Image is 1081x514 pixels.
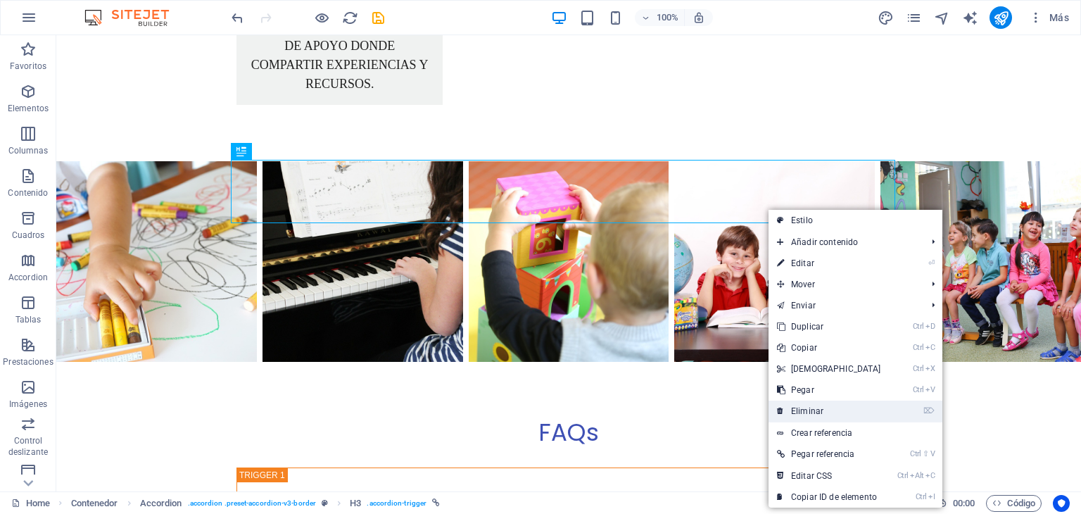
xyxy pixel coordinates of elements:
[1029,11,1069,25] span: Más
[369,9,386,26] button: save
[769,316,890,337] a: CtrlDDuplicar
[923,406,935,415] i: ⌦
[769,232,921,253] span: Añadir contenido
[769,358,890,380] a: CtrlX[DEMOGRAPHIC_DATA]
[769,295,921,316] a: Enviar
[910,449,921,458] i: Ctrl
[370,10,386,26] i: Guardar (Ctrl+S)
[925,471,935,480] i: C
[897,471,909,480] i: Ctrl
[8,272,48,283] p: Accordion
[769,422,942,444] a: Crear referencia
[9,399,47,410] p: Imágenes
[635,9,685,26] button: 100%
[769,337,890,358] a: CtrlCCopiar
[769,253,890,274] a: ⏎Editar
[993,10,1009,26] i: Publicar
[878,10,894,26] i: Diseño (Ctrl+Alt+Y)
[3,356,53,368] p: Prestaciones
[1023,6,1075,29] button: Más
[769,210,942,231] a: Estilo
[10,61,46,72] p: Favoritos
[925,385,935,394] i: V
[322,499,328,507] i: Este elemento es un preajuste personalizable
[350,495,361,512] span: Haz clic para seleccionar y doble clic para editar
[963,498,965,508] span: :
[342,10,358,26] i: Volver a cargar página
[925,364,935,373] i: X
[905,9,922,26] button: pages
[12,230,45,241] p: Cuadros
[916,492,927,501] i: Ctrl
[1053,495,1070,512] button: Usercentrics
[961,9,978,26] button: text_generator
[693,11,705,24] i: Al redimensionar, ajustar el nivel de zoom automáticamente para ajustarse al dispositivo elegido.
[81,9,187,26] img: Editor Logo
[432,499,440,507] i: Este elemento está vinculado
[913,322,924,331] i: Ctrl
[877,9,894,26] button: design
[928,258,935,268] i: ⏎
[933,9,950,26] button: navigator
[769,465,890,487] a: CtrlAltCEditar CSS
[140,495,182,512] span: Haz clic para seleccionar y doble clic para editar
[769,274,921,295] span: Mover
[367,495,426,512] span: . accordion-trigger
[71,495,441,512] nav: breadcrumb
[913,385,924,394] i: Ctrl
[925,343,935,352] i: C
[656,9,678,26] h6: 100%
[913,343,924,352] i: Ctrl
[11,495,50,512] a: Haz clic para cancelar la selección y doble clic para abrir páginas
[962,10,978,26] i: AI Writer
[986,495,1042,512] button: Código
[934,10,950,26] i: Navegador
[8,103,49,114] p: Elementos
[769,401,890,422] a: ⌦Eliminar
[925,322,935,331] i: D
[990,6,1012,29] button: publish
[930,449,935,458] i: V
[15,314,42,325] p: Tablas
[928,492,935,501] i: I
[769,487,890,508] a: CtrlICopiar ID de elemento
[8,187,48,199] p: Contenido
[769,380,890,401] a: CtrlVPegar
[229,9,246,26] button: undo
[188,495,317,512] span: . accordion .preset-accordion-v3-border
[953,495,975,512] span: 00 00
[910,471,924,480] i: Alt
[341,9,358,26] button: reload
[71,495,118,512] span: Haz clic para seleccionar y doble clic para editar
[229,10,246,26] i: Deshacer: Eliminar elementos (Ctrl+Z)
[923,449,929,458] i: ⇧
[769,444,890,465] a: Ctrl⇧VPegar referencia
[913,364,924,373] i: Ctrl
[906,10,922,26] i: Páginas (Ctrl+Alt+S)
[8,145,49,156] p: Columnas
[992,495,1035,512] span: Código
